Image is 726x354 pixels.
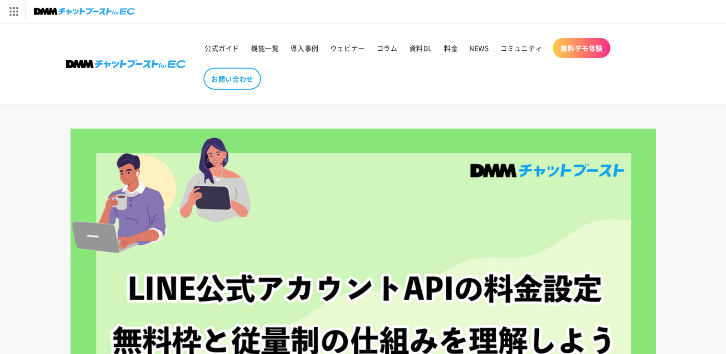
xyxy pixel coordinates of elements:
[245,38,285,58] a: 機能一覧
[34,5,135,18] img: チャットブーストforEC
[560,44,603,52] span: 無料デモ体験
[371,38,404,58] a: コラム
[330,44,365,52] span: ウェビナー
[66,60,186,68] img: 株式会社DMM Boost
[500,44,543,52] span: コミュニティ
[290,44,318,52] span: 導入事例
[211,74,253,83] span: お問い合わせ
[464,38,494,58] a: NEWS
[404,38,438,58] a: 資料DL
[1,1,25,22] img: サービス
[553,38,610,58] a: 無料デモ体験
[203,68,261,90] a: お問い合わせ
[251,44,279,52] span: 機能一覧
[469,44,488,52] span: NEWS
[285,38,324,58] a: 導入事例
[199,38,245,58] a: 公式ガイド
[324,38,371,58] a: ウェビナー
[495,38,548,58] a: コミュニティ
[377,44,398,52] span: コラム
[438,38,464,58] a: 料金
[444,44,458,52] span: 料金
[204,44,239,52] span: 公式ガイド
[409,44,432,52] span: 資料DL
